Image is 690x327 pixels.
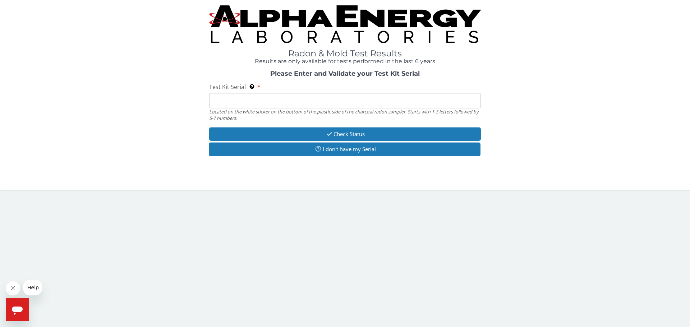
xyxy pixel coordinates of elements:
strong: Please Enter and Validate your Test Kit Serial [270,70,420,78]
iframe: Message from company [23,280,42,295]
button: Check Status [209,127,481,141]
span: Test Kit Serial [209,83,246,91]
iframe: Button to launch messaging window [6,298,29,321]
button: I don't have my Serial [209,143,480,156]
h4: Results are only available for tests performed in the last 6 years [209,58,481,65]
div: Located on the white sticker on the bottom of the plastic side of the charcoal radon sampler. Sta... [209,108,481,122]
h1: Radon & Mold Test Results [209,49,481,58]
iframe: Close message [6,281,20,295]
img: TightCrop.jpg [209,5,481,43]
